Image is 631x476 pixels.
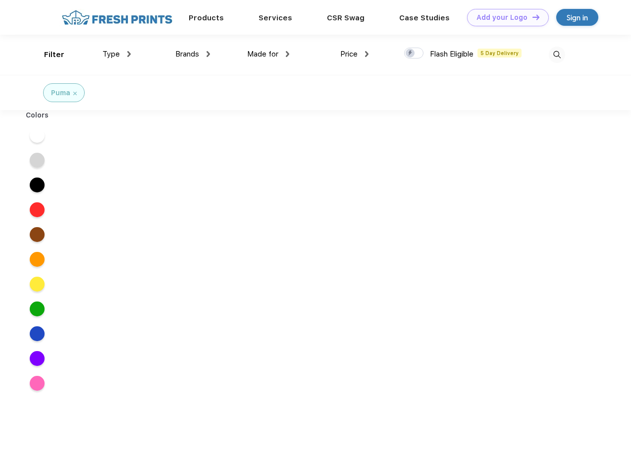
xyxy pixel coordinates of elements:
[18,110,56,120] div: Colors
[103,50,120,59] span: Type
[207,51,210,57] img: dropdown.png
[259,13,292,22] a: Services
[247,50,278,59] span: Made for
[44,49,64,60] div: Filter
[327,13,365,22] a: CSR Swag
[189,13,224,22] a: Products
[430,50,473,59] span: Flash Eligible
[73,92,77,95] img: filter_cancel.svg
[127,51,131,57] img: dropdown.png
[556,9,598,26] a: Sign in
[175,50,199,59] span: Brands
[476,13,527,22] div: Add your Logo
[567,12,588,23] div: Sign in
[51,88,70,98] div: Puma
[59,9,175,26] img: fo%20logo%202.webp
[340,50,358,59] span: Price
[365,51,368,57] img: dropdown.png
[549,47,565,63] img: desktop_search.svg
[532,14,539,20] img: DT
[286,51,289,57] img: dropdown.png
[477,49,522,58] span: 5 Day Delivery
